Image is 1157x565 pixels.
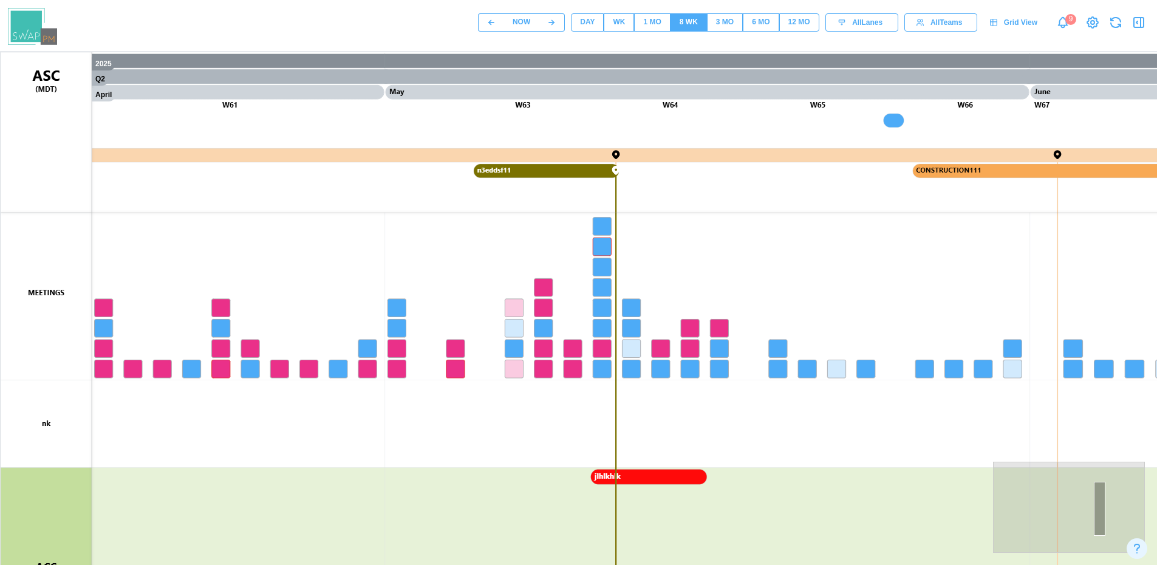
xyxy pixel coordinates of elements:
[671,13,707,32] button: 8 WK
[1053,12,1073,33] a: Notifications
[634,13,670,32] button: 1 MO
[788,16,810,28] div: 12 MO
[680,16,698,28] div: 8 WK
[571,13,604,32] button: DAY
[983,13,1046,32] a: Grid View
[504,13,539,32] button: NOW
[8,8,57,45] img: Swap PM Logo
[513,16,530,28] div: NOW
[604,13,634,32] button: WK
[643,16,661,28] div: 1 MO
[1107,14,1124,31] button: Refresh Grid
[904,13,977,32] button: AllTeams
[1084,14,1101,31] a: View Project
[707,13,743,32] button: 3 MO
[752,16,770,28] div: 6 MO
[580,16,595,28] div: DAY
[852,14,882,31] span: All Lanes
[613,16,625,28] div: WK
[930,14,962,31] span: All Teams
[716,16,734,28] div: 3 MO
[825,13,898,32] button: AllLanes
[779,13,819,32] button: 12 MO
[1130,14,1147,31] button: Open Drawer
[1004,14,1037,31] span: Grid View
[743,13,779,32] button: 6 MO
[1065,14,1076,25] div: 9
